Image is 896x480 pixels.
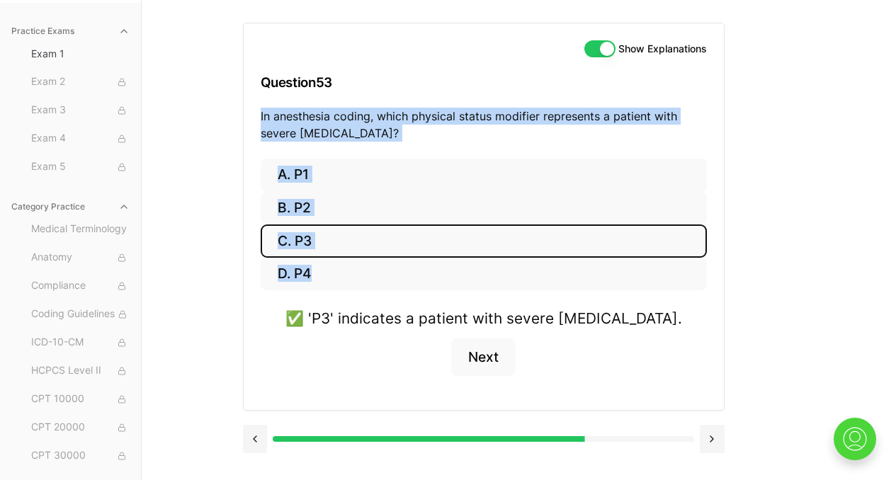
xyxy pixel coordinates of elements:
span: Medical Terminology [31,222,130,237]
span: CPT 10000 [31,392,130,407]
button: Coding Guidelines [25,303,135,326]
div: ✅ 'P3' indicates a patient with severe [MEDICAL_DATA]. [285,307,682,329]
button: Exam 4 [25,127,135,150]
button: Medical Terminology [25,218,135,241]
iframe: portal-trigger [822,411,896,480]
button: CPT 30000 [25,445,135,467]
span: CPT 20000 [31,420,130,435]
button: A. P1 [261,159,707,192]
span: HCPCS Level II [31,363,130,379]
button: B. P2 [261,192,707,225]
span: Exam 1 [31,47,130,61]
button: Category Practice [6,195,135,218]
button: CPT 20000 [25,416,135,439]
span: CPT 30000 [31,448,130,464]
button: Exam 3 [25,99,135,122]
h3: Question 53 [261,62,707,103]
span: Exam 5 [31,159,130,175]
button: C. P3 [261,224,707,258]
span: Exam 3 [31,103,130,118]
button: Next [451,338,516,377]
button: HCPCS Level II [25,360,135,382]
span: Compliance [31,278,130,294]
button: Exam 5 [25,156,135,178]
button: D. P4 [261,258,707,291]
p: In anesthesia coding, which physical status modifier represents a patient with severe [MEDICAL_DA... [261,108,707,142]
button: Anatomy [25,246,135,269]
span: Anatomy [31,250,130,265]
span: Exam 2 [31,74,130,90]
button: ICD-10-CM [25,331,135,354]
button: Exam 1 [25,42,135,65]
button: Exam 2 [25,71,135,93]
button: Compliance [25,275,135,297]
span: ICD-10-CM [31,335,130,350]
label: Show Explanations [618,44,707,54]
button: Practice Exams [6,20,135,42]
span: Exam 4 [31,131,130,147]
span: Coding Guidelines [31,307,130,322]
button: CPT 10000 [25,388,135,411]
